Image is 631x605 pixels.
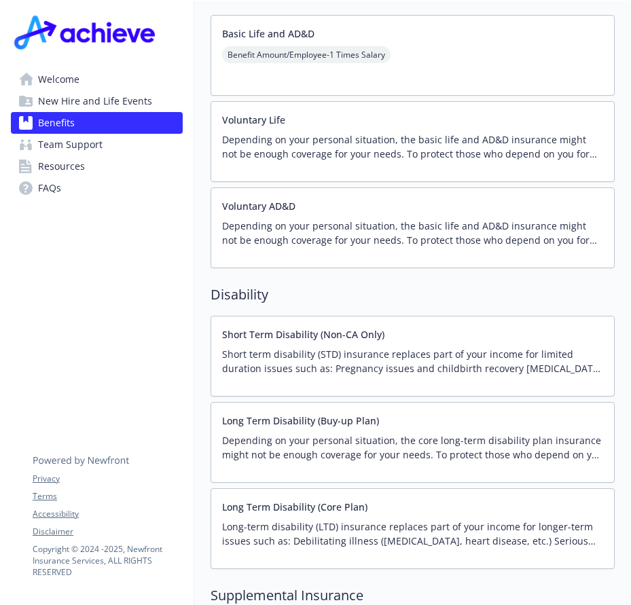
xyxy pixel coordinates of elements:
[38,155,85,177] span: Resources
[11,177,183,199] a: FAQs
[38,177,61,199] span: FAQs
[11,134,183,155] a: Team Support
[38,69,79,90] span: Welcome
[222,132,603,161] p: Depending on your personal situation, the basic life and AD&D insurance might not be enough cover...
[38,112,75,134] span: Benefits
[222,327,384,342] button: Short Term Disability (Non-CA Only)
[211,285,615,305] h2: Disability
[33,543,182,578] p: Copyright © 2024 - 2025 , Newfront Insurance Services, ALL RIGHTS RESERVED
[11,112,183,134] a: Benefits
[33,473,182,485] a: Privacy
[38,90,152,112] span: New Hire and Life Events
[222,199,295,213] button: Voluntary AD&D
[11,69,183,90] a: Welcome
[222,26,314,41] button: Basic Life and AD&D
[222,219,603,247] p: Depending on your personal situation, the basic life and AD&D insurance might not be enough cover...
[222,414,379,428] button: Long Term Disability (Buy-up Plan)
[11,155,183,177] a: Resources
[222,433,603,462] p: Depending on your personal situation, the core long-term disability plan insurance might not be e...
[33,526,182,538] a: Disclaimer
[222,113,285,127] button: Voluntary Life
[222,46,391,63] span: Benefit Amount/Employee - 1 Times Salary
[38,134,103,155] span: Team Support
[33,490,182,502] a: Terms
[11,90,183,112] a: New Hire and Life Events
[222,500,367,514] button: Long Term Disability (Core Plan)
[33,508,182,520] a: Accessibility
[222,519,603,548] p: Long-term disability (LTD) insurance replaces part of your income for longer-term issues such as:...
[222,347,603,375] p: Short term disability (STD) insurance replaces part of your income for limited duration issues su...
